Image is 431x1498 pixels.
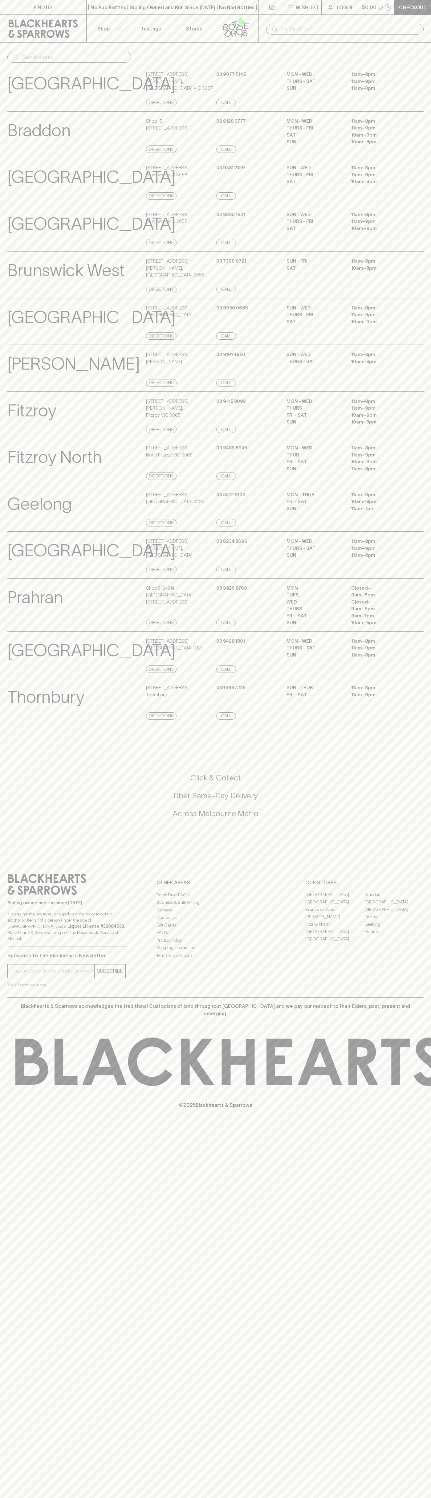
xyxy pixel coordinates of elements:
p: SUN [287,419,342,426]
p: FRI - SAT [287,412,342,419]
p: It is against the law to sell or supply alcohol to, or to obtain alcohol on behalf of a person un... [7,911,126,942]
p: 10am – 8pm [351,265,407,272]
a: Call [216,473,236,480]
p: SAT [287,132,342,139]
p: Thornbury [7,684,84,710]
p: 11am – 8pm [351,465,407,473]
p: 03 9489 5945 [216,444,247,452]
p: 11am – 9pm [351,125,407,132]
input: Search stores [22,52,126,62]
p: [STREET_ADDRESS][PERSON_NAME] , [GEOGRAPHIC_DATA] 3055 [146,258,215,279]
a: Call [216,566,236,573]
a: Call [216,332,236,340]
p: Closed – [351,599,407,606]
p: [GEOGRAPHIC_DATA] [7,211,176,237]
p: 11am – 8pm [351,85,407,92]
a: FAQ's [157,929,275,936]
p: SAT [287,178,342,185]
p: Closed – [351,585,407,592]
a: Call [216,239,236,246]
a: Call [216,379,236,387]
a: Contact Us [157,914,275,921]
p: 11am – 9pm [351,545,407,552]
p: [STREET_ADDRESS][PERSON_NAME] , Fitzroy VIC 3065 [146,398,215,419]
p: 03 9077 5145 [216,71,246,78]
p: 11am – 7pm [351,505,407,512]
p: Stores [186,25,202,32]
p: THURS - FRI [287,171,342,178]
p: Shop 813-814 [GEOGRAPHIC_DATA] , [STREET_ADDRESS] [146,585,215,606]
p: SUN [287,552,342,559]
a: [GEOGRAPHIC_DATA] [364,906,424,913]
p: THURS - FRI [287,218,342,225]
p: THURS [287,605,342,612]
a: Gift Cards [157,921,275,929]
a: Terms & Conditions [157,952,275,959]
p: [GEOGRAPHIC_DATA] [7,305,176,330]
h5: Click & Collect [7,773,424,783]
p: THURS - SAT [287,358,342,365]
a: Privacy Policy [157,936,275,944]
a: Call [216,519,236,526]
p: 11am – 9pm [351,452,407,459]
div: Call to action block [7,748,424,851]
a: Fitzroy [364,913,424,921]
p: [GEOGRAPHIC_DATA] [7,71,176,96]
p: 11am – 8pm [351,164,407,171]
p: Geelong [7,491,72,517]
p: MON - THUR [287,491,342,498]
p: [STREET_ADDRESS][PERSON_NAME] , [GEOGRAPHIC_DATA] VIC 3067 [146,71,215,92]
a: Stores [173,15,216,42]
a: Directions [146,286,177,293]
p: Fitzroy [7,398,56,424]
p: MON - WED [287,444,342,452]
p: [STREET_ADDRESS] , Brunswick VIC 3057 [146,211,189,225]
a: Careers [157,906,275,914]
p: 11am – 9pm [351,218,407,225]
p: 10am – 8pm [351,358,407,365]
a: Prahran [364,928,424,935]
button: SUBSCRIBE [95,964,125,978]
a: Directions [146,619,177,626]
p: $0.00 [362,4,376,11]
p: 11am – 8pm [351,118,407,125]
p: SUN - WED [287,164,342,171]
a: Call [216,192,236,200]
a: Call [216,712,236,720]
p: SUN [287,652,342,659]
a: Tastings [129,15,173,42]
p: SUN [287,465,342,473]
p: [STREET_ADDRESS] , North Fitzroy VIC 3068 [146,444,193,458]
p: Braddon [7,118,71,143]
p: Checkout [399,4,427,11]
p: 10am – 8pm [351,138,407,145]
p: 10am – 9pm [351,318,407,325]
a: Directions [146,519,177,526]
p: 11am – 8pm [351,211,407,218]
button: Shop [87,15,130,42]
p: FRI - SAT [287,612,342,620]
p: SUN [287,505,342,512]
p: OUR STORES [305,879,424,886]
p: Tastings [141,25,161,32]
p: [STREET_ADDRESS] , [GEOGRAPHIC_DATA] 3121 [146,638,203,652]
p: 11am – 8pm [351,638,407,645]
a: Directions [146,566,177,573]
p: 11am – 9pm [351,171,407,178]
p: SAT [287,225,342,232]
p: 03 9381 2129 [216,164,245,171]
a: [GEOGRAPHIC_DATA] [305,898,364,906]
a: Bottle Drop FAQ's [157,891,275,898]
p: SUN [287,619,342,626]
a: [GEOGRAPHIC_DATA] [305,935,364,943]
p: THURS - FRI [287,311,342,318]
p: SUN - WED [287,351,342,358]
strong: Liquor License #32064953 [67,924,124,929]
a: Directions [146,665,177,673]
a: Directions [146,239,177,246]
a: Braddon [364,891,424,898]
p: 11am – 8pm [351,305,407,312]
p: THURS - FRI [287,125,342,132]
p: Fri - Sat [287,691,342,698]
p: SAT [287,265,342,272]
